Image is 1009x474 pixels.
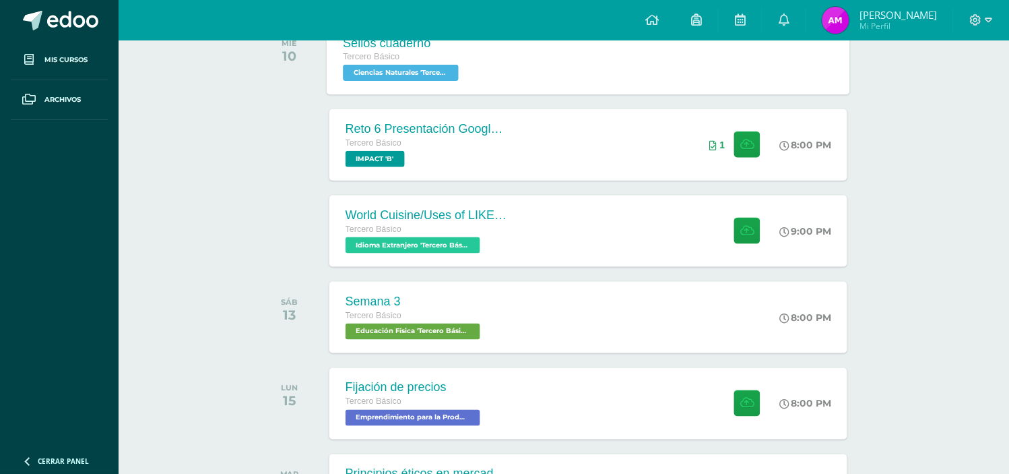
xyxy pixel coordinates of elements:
[281,393,298,409] div: 15
[346,225,401,234] span: Tercero Básico
[343,36,462,50] div: Sellos cuaderno
[346,410,480,426] span: Emprendimiento para la Productividad 'Tercero Básico B'
[346,151,405,167] span: IMPACT 'B'
[779,225,831,237] div: 9:00 PM
[346,381,484,395] div: Fijación de precios
[282,38,297,48] div: MIÉ
[281,384,298,393] div: LUN
[859,20,937,32] span: Mi Perfil
[346,138,401,148] span: Tercero Básico
[44,94,81,105] span: Archivos
[779,312,831,324] div: 8:00 PM
[779,398,831,410] div: 8:00 PM
[822,7,849,34] img: 2098b6123ea5d2ab9f9b45d09ea414fd.png
[343,65,459,81] span: Ciencias Naturales 'Tercero Básico B'
[343,52,399,61] span: Tercero Básico
[346,122,507,136] div: Reto 6 Presentación Google Slides Clase 3 y 4
[346,311,401,320] span: Tercero Básico
[281,307,298,323] div: 13
[779,139,831,151] div: 8:00 PM
[11,40,108,80] a: Mis cursos
[346,397,401,407] span: Tercero Básico
[859,8,937,22] span: [PERSON_NAME]
[282,48,297,64] div: 10
[710,140,725,150] div: Archivos entregados
[346,208,507,223] div: World Cuisine/Uses of LIKE week 5
[11,80,108,120] a: Archivos
[720,140,725,150] span: 1
[346,324,480,340] span: Educación Física 'Tercero Básico B'
[38,456,89,466] span: Cerrar panel
[44,55,88,65] span: Mis cursos
[281,297,298,307] div: SÁB
[346,237,480,254] span: Idioma Extranjero 'Tercero Básico B'
[346,295,484,309] div: Semana 3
